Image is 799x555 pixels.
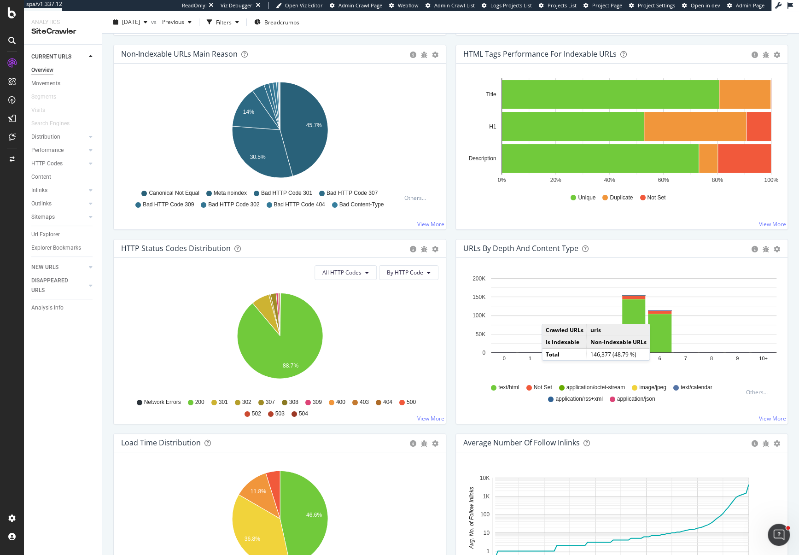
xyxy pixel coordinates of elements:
[149,189,199,197] span: Canonical Not Equal
[243,109,254,115] text: 14%
[463,78,781,185] svg: A chart.
[691,2,720,9] span: Open in dev
[533,384,552,391] span: Not Set
[274,201,325,209] span: Bad HTTP Code 404
[610,194,633,202] span: Duplicate
[539,2,577,9] a: Projects List
[727,2,764,9] a: Admin Page
[285,2,323,9] span: Open Viz Editor
[387,269,423,276] span: By HTTP Code
[475,331,485,337] text: 50K
[31,119,70,129] div: Search Engines
[463,244,578,253] div: URLs by Depth and Content Type
[468,155,496,162] text: Description
[463,438,580,447] div: Average Number of Follow Inlinks
[144,398,181,406] span: Network Errors
[31,212,55,222] div: Sitemaps
[208,201,259,209] span: Bad HTTP Code 302
[389,2,419,9] a: Webflow
[306,512,322,518] text: 46.6%
[426,2,475,9] a: Admin Crawl List
[276,2,323,9] a: Open Viz Editor
[774,52,780,58] div: gear
[31,276,78,295] div: DISAPPEARED URLS
[266,398,275,406] span: 307
[219,398,228,406] span: 301
[264,18,299,26] span: Breadcrumbs
[315,265,377,280] button: All HTTP Codes
[632,356,635,361] text: 5
[421,440,427,447] div: bug
[410,246,416,252] div: circle-info
[432,246,438,252] div: gear
[31,159,86,169] a: HTTP Codes
[31,186,86,195] a: Inlinks
[31,303,64,313] div: Analysis Info
[617,395,655,403] span: application/json
[480,511,489,518] text: 100
[31,172,95,182] a: Content
[158,15,195,29] button: Previous
[245,536,260,542] text: 36.8%
[110,15,151,29] button: [DATE]
[31,186,47,195] div: Inlinks
[759,356,768,361] text: 10+
[472,275,485,282] text: 200K
[682,2,720,9] a: Open in dev
[421,52,427,58] div: bug
[490,2,532,9] span: Logs Projects List
[121,244,231,253] div: HTTP Status Codes Distribution
[554,356,557,361] text: 2
[407,398,416,406] span: 500
[463,49,617,58] div: HTML Tags Performance for Indexable URLs
[774,246,780,252] div: gear
[542,324,587,336] td: Crawled URLs
[432,440,438,447] div: gear
[182,2,207,9] div: ReadOnly:
[252,410,261,418] span: 502
[542,336,587,348] td: Is Indexable
[752,246,758,252] div: circle-info
[31,92,56,102] div: Segments
[592,2,622,9] span: Project Page
[31,263,58,272] div: NEW URLS
[638,2,675,9] span: Project Settings
[578,194,595,202] span: Unique
[550,177,561,183] text: 20%
[121,287,438,394] svg: A chart.
[121,78,438,185] div: A chart.
[606,356,609,361] text: 4
[31,132,60,142] div: Distribution
[463,273,781,380] div: A chart.
[548,2,577,9] span: Projects List
[684,356,687,361] text: 7
[242,398,251,406] span: 302
[768,524,790,546] iframe: Intercom live chat
[31,119,79,129] a: Search Engines
[763,246,769,252] div: bug
[746,388,772,396] div: Others...
[497,177,506,183] text: 0%
[434,2,475,9] span: Admin Crawl List
[31,65,53,75] div: Overview
[31,132,86,142] a: Distribution
[383,398,392,406] span: 404
[583,2,622,9] a: Project Page
[289,398,298,406] span: 308
[31,212,86,222] a: Sitemaps
[31,159,63,169] div: HTTP Codes
[379,265,438,280] button: By HTTP Code
[360,398,369,406] span: 403
[542,348,587,360] td: Total
[774,440,780,447] div: gear
[528,356,531,361] text: 1
[122,18,140,26] span: 2025 Sep. 3rd
[417,415,444,422] a: View More
[483,530,490,536] text: 10
[31,18,94,26] div: Analytics
[752,52,758,58] div: circle-info
[482,350,485,356] text: 0
[580,356,583,361] text: 3
[31,105,45,115] div: Visits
